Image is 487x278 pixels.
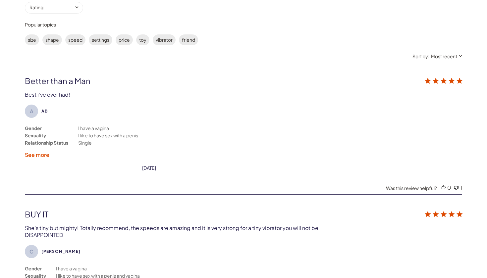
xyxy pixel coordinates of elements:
div: Popular topics [25,22,375,27]
div: Vote down [454,184,459,191]
text: A [30,108,33,114]
div: 0 [447,184,451,191]
div: Vote up [441,184,446,191]
div: Rating [29,4,43,10]
div: Gender [25,124,42,132]
label: shape [42,34,62,45]
label: size [25,34,39,45]
label: vibrator [153,34,176,45]
div: She’s tiny but mighty! Totally recommend, the speeds are amazing and it is very strong for a tiny... [25,224,319,238]
div: Gender [25,265,42,272]
label: settings [89,34,112,45]
div: I have a vagina [56,265,87,272]
span: AB [41,109,48,114]
div: I have a vagina [78,124,109,132]
div: Best i’ve ever had! [25,91,70,98]
div: Relationship Status [25,139,68,146]
div: Select a scoreRatingSelect a score [25,2,83,14]
div: BUY IT [25,209,375,219]
div: date [142,165,156,171]
label: See more [25,151,49,158]
label: speed [65,34,85,45]
div: Better than a Man [25,76,375,86]
div: 1 [460,184,462,191]
div: I like to have sex with a penis [78,132,138,139]
span: Sort by: [412,53,429,59]
label: toy [136,34,149,45]
input: Select a score [25,2,83,14]
span: Chris [41,249,81,254]
label: friend [179,34,198,45]
button: Sort by:Most recent [412,53,462,59]
div: Sexuality [25,132,46,139]
div: Most recent [431,53,457,59]
div: [DATE] [142,165,156,171]
text: C [29,248,33,255]
div: Was this review helpful? [386,185,437,191]
label: price [116,34,133,45]
div: Single [78,139,92,146]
